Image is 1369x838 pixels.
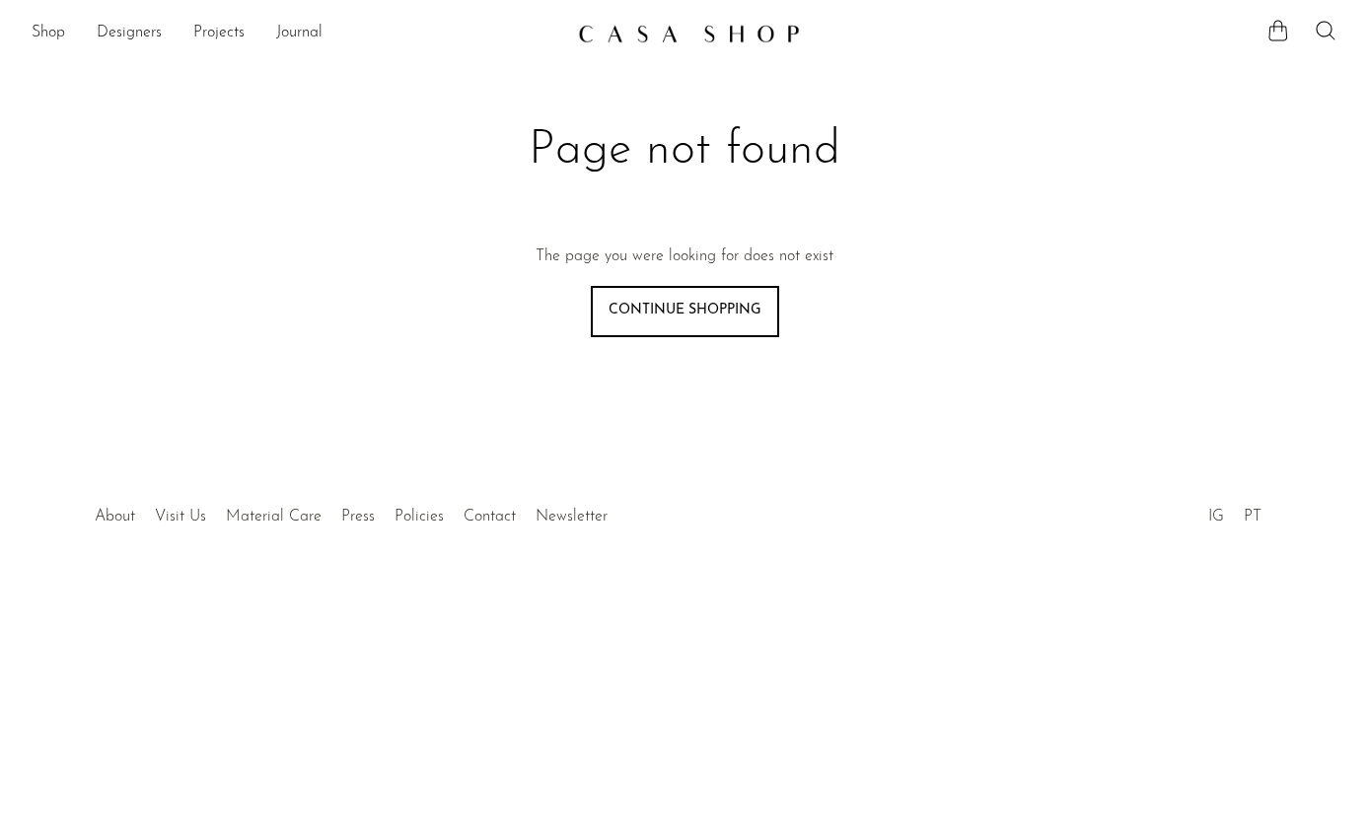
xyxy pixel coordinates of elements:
a: Material Care [226,509,322,524]
a: Projects [193,21,245,46]
a: Press [341,509,375,524]
a: Visit Us [155,509,206,524]
a: About [95,509,135,524]
a: Shop [32,21,65,46]
a: Journal [276,21,323,46]
a: Continue shopping [591,286,779,337]
h1: Page not found [371,120,998,181]
a: Contact [464,509,516,524]
ul: NEW HEADER MENU [32,17,562,50]
a: Policies [395,509,444,524]
ul: Social Medias [1198,493,1271,530]
p: The page you were looking for does not exist [536,244,833,270]
a: Designers [97,21,162,46]
a: PT [1244,509,1261,524]
nav: Desktop navigation [32,17,562,50]
ul: Quick links [85,493,617,530]
a: IG [1208,509,1224,524]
